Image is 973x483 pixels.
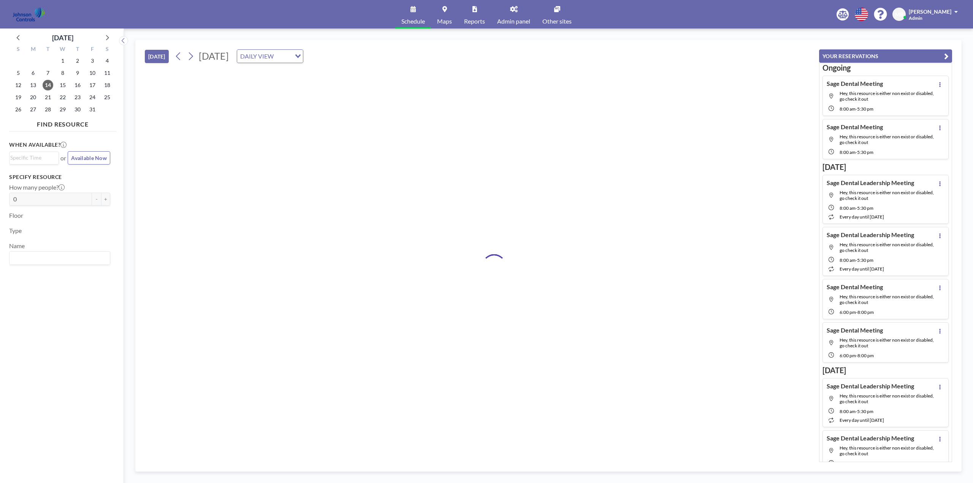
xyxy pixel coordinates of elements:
[857,149,873,155] span: 5:30 PM
[87,68,98,78] span: Friday, October 10, 2025
[542,18,572,24] span: Other sites
[57,80,68,90] span: Wednesday, October 15, 2025
[822,63,949,73] h3: Ongoing
[237,50,303,63] div: Search for option
[72,55,83,66] span: Thursday, October 2, 2025
[497,18,530,24] span: Admin panel
[856,353,857,358] span: -
[9,242,25,250] label: Name
[9,117,116,128] h4: FIND RESOURCE
[856,309,857,315] span: -
[55,45,70,55] div: W
[92,193,101,206] button: -
[840,134,934,145] span: Hey, this resource is either non exist or disabled, go check it out
[840,294,934,305] span: Hey, this resource is either non exist or disabled, go check it out
[437,18,452,24] span: Maps
[856,461,857,466] span: -
[57,68,68,78] span: Wednesday, October 8, 2025
[9,212,23,219] label: Floor
[60,154,66,162] span: or
[13,80,24,90] span: Sunday, October 12, 2025
[72,104,83,115] span: Thursday, October 30, 2025
[72,68,83,78] span: Thursday, October 9, 2025
[68,151,110,165] button: Available Now
[840,205,856,211] span: 8:00 AM
[199,50,229,62] span: [DATE]
[840,106,856,112] span: 8:00 AM
[840,309,856,315] span: 6:00 PM
[840,190,934,201] span: Hey, this resource is either non exist or disabled, go check it out
[28,68,38,78] span: Monday, October 6, 2025
[85,45,100,55] div: F
[26,45,41,55] div: M
[909,8,951,15] span: [PERSON_NAME]
[72,80,83,90] span: Thursday, October 16, 2025
[840,353,856,358] span: 6:00 PM
[840,149,856,155] span: 8:00 AM
[840,461,856,466] span: 8:00 AM
[28,80,38,90] span: Monday, October 13, 2025
[71,155,107,161] span: Available Now
[840,409,856,414] span: 8:00 AM
[822,162,949,172] h3: [DATE]
[856,205,857,211] span: -
[57,104,68,115] span: Wednesday, October 29, 2025
[102,68,113,78] span: Saturday, October 11, 2025
[857,409,873,414] span: 5:30 PM
[10,253,106,263] input: Search for option
[464,18,485,24] span: Reports
[13,68,24,78] span: Sunday, October 5, 2025
[87,92,98,103] span: Friday, October 24, 2025
[840,417,884,423] span: every day until [DATE]
[102,80,113,90] span: Saturday, October 18, 2025
[840,214,884,220] span: every day until [DATE]
[827,123,883,131] h4: Sage Dental Meeting
[827,80,883,87] h4: Sage Dental Meeting
[857,461,873,466] span: 5:30 PM
[9,174,110,181] h3: Specify resource
[72,92,83,103] span: Thursday, October 23, 2025
[840,266,884,272] span: every day until [DATE]
[856,409,857,414] span: -
[239,51,275,61] span: DAILY VIEW
[276,51,290,61] input: Search for option
[101,193,110,206] button: +
[827,179,914,187] h4: Sage Dental Leadership Meeting
[840,242,934,253] span: Hey, this resource is either non exist or disabled, go check it out
[827,283,883,291] h4: Sage Dental Meeting
[840,257,856,263] span: 8:00 AM
[87,80,98,90] span: Friday, October 17, 2025
[857,309,874,315] span: 8:00 PM
[857,106,873,112] span: 5:30 PM
[10,154,54,162] input: Search for option
[13,104,24,115] span: Sunday, October 26, 2025
[840,393,934,404] span: Hey, this resource is either non exist or disabled, go check it out
[57,92,68,103] span: Wednesday, October 22, 2025
[145,50,169,63] button: [DATE]
[87,104,98,115] span: Friday, October 31, 2025
[401,18,425,24] span: Schedule
[827,231,914,239] h4: Sage Dental Leadership Meeting
[840,337,934,348] span: Hey, this resource is either non exist or disabled, go check it out
[819,49,952,63] button: YOUR RESERVATIONS
[13,92,24,103] span: Sunday, October 19, 2025
[57,55,68,66] span: Wednesday, October 1, 2025
[857,205,873,211] span: 5:30 PM
[827,382,914,390] h4: Sage Dental Leadership Meeting
[87,55,98,66] span: Friday, October 3, 2025
[827,326,883,334] h4: Sage Dental Meeting
[70,45,85,55] div: T
[10,252,110,264] div: Search for option
[857,257,873,263] span: 5:30 PM
[840,445,934,456] span: Hey, this resource is either non exist or disabled, go check it out
[856,149,857,155] span: -
[43,92,53,103] span: Tuesday, October 21, 2025
[11,45,26,55] div: S
[895,11,903,18] span: MB
[43,68,53,78] span: Tuesday, October 7, 2025
[102,55,113,66] span: Saturday, October 4, 2025
[52,32,73,43] div: [DATE]
[827,434,914,442] h4: Sage Dental Leadership Meeting
[856,106,857,112] span: -
[856,257,857,263] span: -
